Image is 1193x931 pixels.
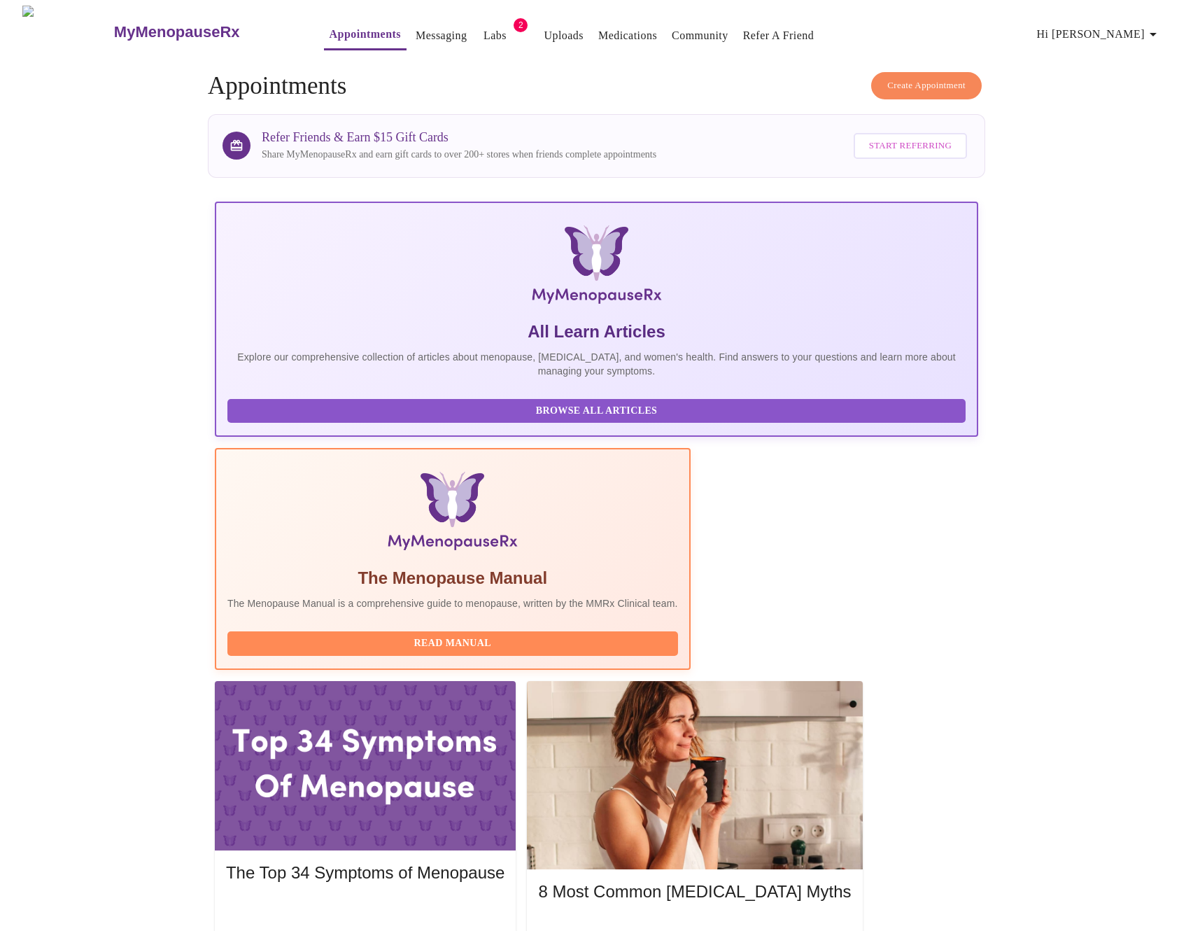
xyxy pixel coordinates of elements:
p: Explore our comprehensive collection of articles about menopause, [MEDICAL_DATA], and women's hea... [227,350,966,378]
a: Read Manual [227,636,682,648]
span: Read Manual [241,635,664,652]
img: MyMenopauseRx Logo [22,6,112,58]
span: Start Referring [869,138,952,154]
a: Community [672,26,728,45]
button: Create Appointment [871,72,982,99]
h3: MyMenopauseRx [114,23,240,41]
span: Read More [240,900,490,918]
button: Uploads [538,22,589,50]
a: MyMenopauseRx [112,8,295,57]
p: The Menopause Manual is a comprehensive guide to menopause, written by the MMRx Clinical team. [227,596,678,610]
a: Browse All Articles [227,404,969,416]
h3: Refer Friends & Earn $15 Gift Cards [262,130,656,145]
h5: 8 Most Common [MEDICAL_DATA] Myths [538,881,851,903]
button: Community [666,22,734,50]
button: Read Manual [227,631,678,656]
a: Labs [483,26,507,45]
span: Create Appointment [887,78,966,94]
h5: All Learn Articles [227,321,966,343]
button: Refer a Friend [737,22,820,50]
h5: The Top 34 Symptoms of Menopause [226,862,504,884]
button: Start Referring [854,133,967,159]
button: Appointments [324,20,407,50]
a: Appointments [330,24,401,44]
a: Refer a Friend [743,26,814,45]
button: Browse All Articles [227,399,966,423]
a: Start Referring [850,126,970,166]
img: Menopause Manual [299,472,606,556]
h5: The Menopause Manual [227,567,678,589]
a: Medications [598,26,657,45]
button: Medications [593,22,663,50]
span: Browse All Articles [241,402,952,420]
span: Hi [PERSON_NAME] [1037,24,1162,44]
button: Read More [226,897,504,921]
p: Share MyMenopauseRx and earn gift cards to over 200+ stores when friends complete appointments [262,148,656,162]
img: MyMenopauseRx Logo [342,225,851,309]
a: Messaging [416,26,467,45]
button: Messaging [410,22,472,50]
button: Labs [472,22,517,50]
button: Hi [PERSON_NAME] [1031,20,1167,48]
a: Uploads [544,26,584,45]
span: 2 [514,18,528,32]
a: Read More [226,902,508,913]
h4: Appointments [208,72,985,100]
